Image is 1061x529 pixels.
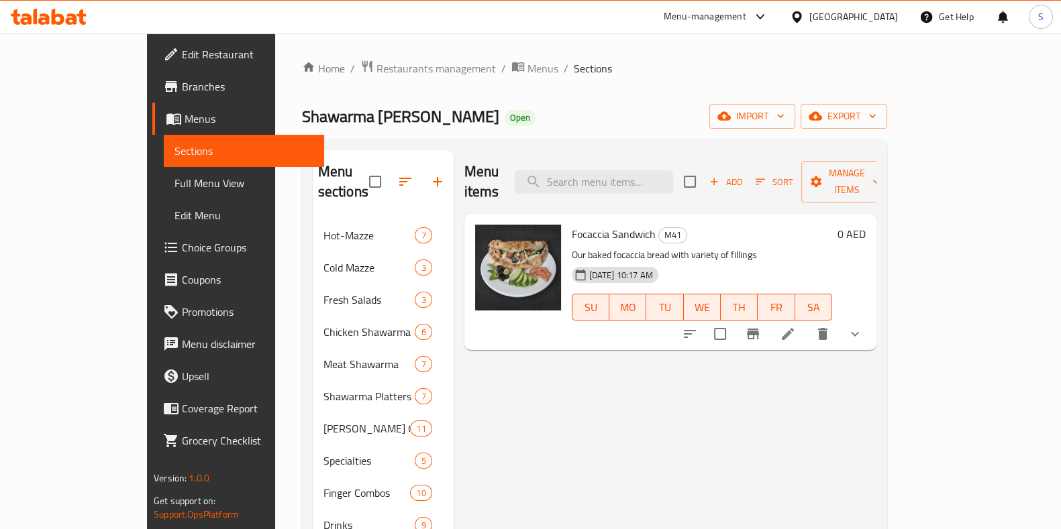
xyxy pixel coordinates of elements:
span: import [720,108,785,125]
div: items [415,388,432,404]
span: Chicken Shawarma [323,324,415,340]
p: Our baked focaccia bread with variety of fillings [572,247,832,263]
input: search [515,170,673,194]
div: items [415,453,432,469]
div: Abu Al Abid'S Oven [323,420,411,436]
a: Grocery Checklist [152,424,324,457]
a: Sections [164,135,324,167]
div: items [410,420,432,436]
span: Manage items [812,165,880,198]
a: Support.OpsPlatform [154,506,239,523]
button: TH [721,294,758,320]
button: Add [704,172,747,192]
div: M41 [658,227,687,243]
span: Select to update [706,320,734,348]
a: Edit Restaurant [152,38,324,70]
div: items [415,356,432,372]
div: [PERSON_NAME] Oven11 [313,412,454,445]
button: show more [839,318,871,350]
span: Sort items [747,172,801,192]
span: Promotions [182,304,313,320]
h2: Menu sections [318,162,369,202]
span: 7 [415,358,431,371]
h6: 0 AED [838,225,866,243]
a: Menus [511,60,558,77]
span: 7 [415,390,431,403]
span: 5 [415,455,431,467]
button: MO [609,294,646,320]
a: Full Menu View [164,167,324,199]
span: Add item [704,172,747,192]
span: Sections [574,60,612,76]
span: Sort sections [389,166,421,198]
img: Focaccia Sandwich [475,225,561,310]
span: 1.0.0 [189,469,209,487]
span: 7 [415,229,431,242]
button: export [801,104,887,129]
button: FR [758,294,795,320]
a: Coupons [152,263,324,296]
span: Shawarma [PERSON_NAME] [302,101,499,131]
a: Menu disclaimer [152,328,324,360]
span: Add [707,174,744,190]
span: S [1038,9,1044,24]
span: Get support on: [154,492,215,510]
button: Sort [752,172,796,192]
span: Branches [182,78,313,95]
button: import [709,104,795,129]
div: Shawarma Platters7 [313,380,454,412]
span: Fresh Salads [323,292,415,308]
span: Version: [154,469,187,487]
span: Coupons [182,272,313,288]
a: Promotions [152,296,324,328]
span: TU [652,298,678,317]
span: Finger Combos [323,485,411,501]
span: 11 [411,422,431,435]
div: Meat Shawarma7 [313,348,454,380]
li: / [564,60,568,76]
button: sort-choices [674,318,706,350]
span: Coverage Report [182,400,313,416]
div: [GEOGRAPHIC_DATA] [809,9,898,24]
div: items [415,259,432,276]
span: SU [578,298,604,317]
span: SA [801,298,827,317]
span: Menu disclaimer [182,336,313,352]
li: / [501,60,506,76]
span: Hot-Mazze [323,227,415,243]
span: 3 [415,294,431,306]
span: TH [726,298,752,317]
span: Full Menu View [174,175,313,191]
div: Fresh Salads3 [313,284,454,316]
span: Choice Groups [182,239,313,255]
span: Shawarma Platters [323,388,415,404]
span: Specialties [323,453,415,469]
span: Restaurants management [376,60,496,76]
span: Upsell [182,368,313,384]
span: Select all sections [361,168,389,196]
div: items [410,485,432,501]
button: delete [807,318,839,350]
button: WE [684,294,721,320]
li: / [350,60,355,76]
svg: Show Choices [847,326,863,342]
span: 6 [415,326,431,339]
button: Branch-specific-item [737,318,769,350]
div: Menu-management [664,9,746,25]
span: Select section [676,168,704,196]
div: Chicken Shawarma6 [313,316,454,348]
span: 10 [411,487,431,499]
a: Choice Groups [152,231,324,263]
span: MO [615,298,641,317]
span: Edit Restaurant [182,46,313,62]
span: Sections [174,143,313,159]
span: [DATE] 10:17 AM [584,269,658,282]
div: Hot-Mazze7 [313,219,454,251]
span: Focaccia Sandwich [572,224,656,244]
span: Open [505,112,536,123]
a: Upsell [152,360,324,392]
div: Meat Shawarma [323,356,415,372]
div: Open [505,110,536,126]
